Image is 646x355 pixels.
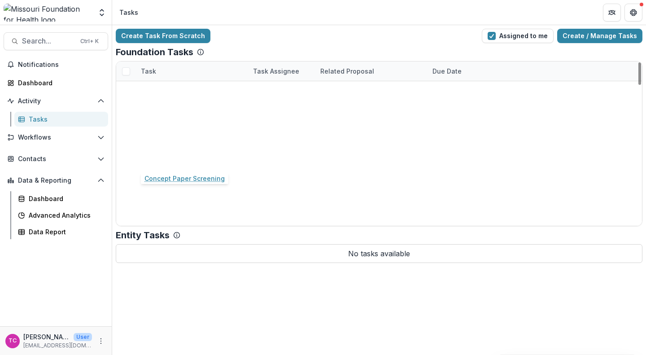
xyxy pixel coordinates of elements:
[18,134,94,141] span: Workflows
[427,61,494,81] div: Due Date
[119,8,138,17] div: Tasks
[4,4,92,22] img: Missouri Foundation for Health logo
[18,61,105,69] span: Notifications
[9,338,17,344] div: Tori Cope
[135,66,161,76] div: Task
[74,333,92,341] p: User
[4,152,108,166] button: Open Contacts
[624,4,642,22] button: Get Help
[427,66,467,76] div: Due Date
[116,244,642,263] p: No tasks available
[116,230,170,241] p: Entity Tasks
[116,47,193,57] p: Foundation Tasks
[4,75,108,90] a: Dashboard
[96,336,106,346] button: More
[315,66,380,76] div: Related Proposal
[482,29,554,43] button: Assigned to me
[4,130,108,145] button: Open Workflows
[23,342,92,350] p: [EMAIL_ADDRESS][DOMAIN_NAME]
[4,32,108,50] button: Search...
[29,227,101,237] div: Data Report
[116,29,210,43] a: Create Task From Scratch
[603,4,621,22] button: Partners
[4,57,108,72] button: Notifications
[14,224,108,239] a: Data Report
[116,6,142,19] nav: breadcrumb
[14,208,108,223] a: Advanced Analytics
[14,112,108,127] a: Tasks
[22,37,75,45] span: Search...
[18,97,94,105] span: Activity
[315,61,427,81] div: Related Proposal
[18,177,94,184] span: Data & Reporting
[96,4,108,22] button: Open entity switcher
[135,61,248,81] div: Task
[248,66,305,76] div: Task Assignee
[79,36,100,46] div: Ctrl + K
[29,210,101,220] div: Advanced Analytics
[18,155,94,163] span: Contacts
[14,191,108,206] a: Dashboard
[4,94,108,108] button: Open Activity
[23,332,70,342] p: [PERSON_NAME]
[29,194,101,203] div: Dashboard
[248,61,315,81] div: Task Assignee
[557,29,642,43] a: Create / Manage Tasks
[18,78,101,88] div: Dashboard
[4,173,108,188] button: Open Data & Reporting
[29,114,101,124] div: Tasks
